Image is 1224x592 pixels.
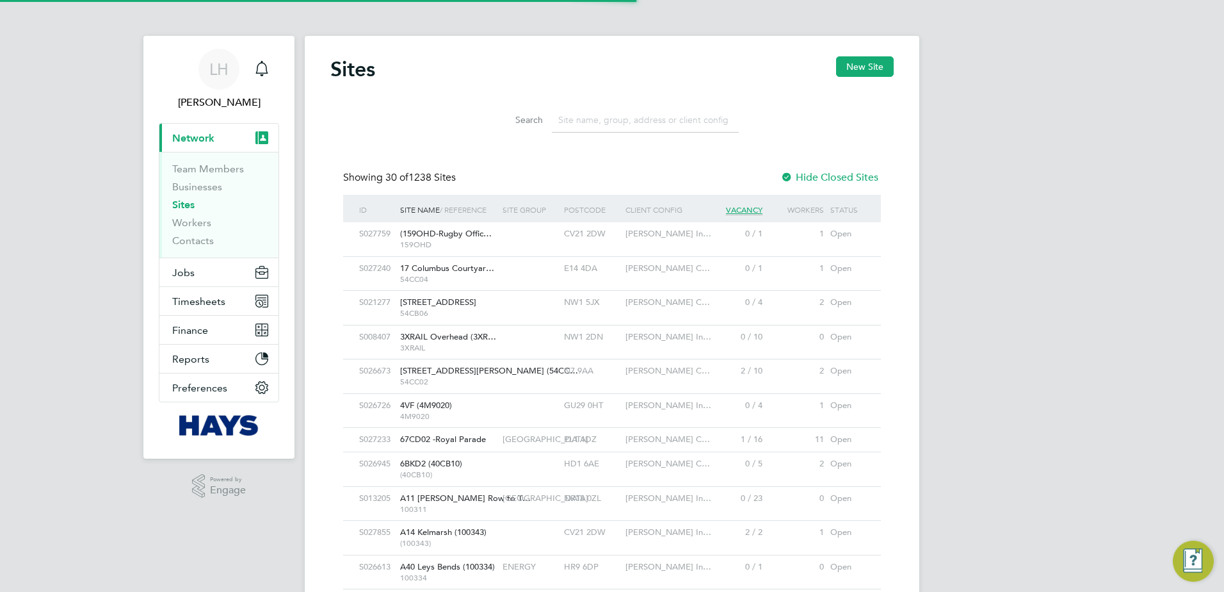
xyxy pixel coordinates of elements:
[330,56,375,82] h2: Sites
[704,487,766,511] div: 0 / 23
[356,521,397,545] div: S027855
[836,56,894,77] button: New Site
[179,415,259,436] img: hays-logo-retina.png
[143,36,294,459] nav: Main navigation
[159,415,279,436] a: Go to home page
[766,428,827,452] div: 11
[400,493,531,504] span: A11 [PERSON_NAME] Row to T…
[766,521,827,545] div: 1
[356,222,868,233] a: S027759(159OHD-Rugby Offic… 159OHDCV21 2DW[PERSON_NAME] In…0 / 11Open
[766,195,827,224] div: Workers
[827,359,868,383] div: Open
[356,222,397,246] div: S027759
[561,487,622,511] div: NR18 0ZL
[827,555,868,579] div: Open
[766,291,827,315] div: 2
[172,199,195,211] a: Sites
[400,377,496,387] span: 54CC02
[172,234,214,247] a: Contacts
[704,359,766,383] div: 2 / 10
[356,393,868,404] a: S0267264VF (4M9020) 4M9020GU29 0HT[PERSON_NAME] In…0 / 41Open
[356,257,397,281] div: S027240
[561,222,622,246] div: CV21 2DW
[356,555,868,566] a: S026613A40 Leys Bends (100334) 100334ENERGYHR9 6DP[PERSON_NAME] In…0 / 10Open
[766,555,827,579] div: 0
[1173,541,1214,582] button: Engage Resource Center
[766,394,827,418] div: 1
[827,428,868,452] div: Open
[356,487,397,511] div: S013205
[704,521,766,545] div: 2 / 2
[159,374,278,402] button: Preferences
[625,331,711,342] span: [PERSON_NAME] In…
[210,485,246,496] span: Engage
[356,394,397,418] div: S026726
[561,195,622,224] div: Postcode
[172,163,244,175] a: Team Members
[400,274,496,284] span: 54CC04
[400,263,494,274] span: 17 Columbus Courtyar…
[159,316,278,344] button: Finance
[356,325,397,349] div: S008407
[625,527,711,538] span: [PERSON_NAME] In…
[485,114,543,126] label: Search
[400,458,462,469] span: 6BKD2 (40CB10)
[356,290,868,301] a: S021277[STREET_ADDRESS] 54CB06NW1 5JX[PERSON_NAME] C…0 / 42Open
[343,171,458,185] div: Showing
[561,359,622,383] div: N7 9AA
[625,493,711,504] span: [PERSON_NAME] In…
[356,195,397,224] div: ID
[159,124,278,152] button: Network
[385,171,408,184] span: 30 of
[400,365,578,376] span: [STREET_ADDRESS][PERSON_NAME] (54CC…
[625,297,710,308] span: [PERSON_NAME] C…
[400,470,496,480] span: (40CB10)
[172,267,195,279] span: Jobs
[766,257,827,281] div: 1
[561,325,622,349] div: NW1 2DN
[780,171,878,184] label: Hide Closed Sites
[766,487,827,511] div: 0
[356,555,397,579] div: S026613
[440,204,487,215] span: / Reference
[400,308,496,318] span: 54CB06
[766,359,827,383] div: 2
[400,297,476,308] span: [STREET_ADDRESS]
[625,365,710,376] span: [PERSON_NAME] C…
[356,428,397,452] div: S027233
[400,228,492,239] span: (159OHD-Rugby Offic…
[766,222,827,246] div: 1
[400,343,496,353] span: 3XRAIL
[210,474,246,485] span: Powered by
[561,394,622,418] div: GU29 0HT
[827,487,868,511] div: Open
[400,573,496,583] span: 100334
[726,204,762,215] span: Vacancy
[400,434,486,445] span: 67CD02 -Royal Parade
[159,152,278,258] div: Network
[356,256,868,267] a: S02724017 Columbus Courtyar… 54CC04E14 4DA[PERSON_NAME] C…0 / 11Open
[827,291,868,315] div: Open
[159,345,278,373] button: Reports
[356,452,868,463] a: S0269456BKD2 (40CB10) (40CB10)HD1 6AE[PERSON_NAME] C…0 / 52Open
[172,382,227,394] span: Preferences
[385,171,456,184] span: 1238 Sites
[172,181,222,193] a: Businesses
[625,228,711,239] span: [PERSON_NAME] In…
[503,493,588,504] span: [GEOGRAPHIC_DATA]
[159,258,278,286] button: Jobs
[400,411,496,422] span: 4M9020
[356,359,868,370] a: S026673[STREET_ADDRESS][PERSON_NAME] (54CC… 54CC02N7 9AA[PERSON_NAME] C…2 / 102Open
[356,427,868,438] a: S02723367CD02 -Royal Parade [GEOGRAPHIC_DATA]PL1 1DZ[PERSON_NAME] C…1 / 1611Open
[400,504,496,514] span: 100311
[704,222,766,246] div: 0 / 1
[172,295,225,308] span: Timesheets
[625,263,710,274] span: [PERSON_NAME] C…
[499,195,561,224] div: Site Group
[503,434,588,445] span: [GEOGRAPHIC_DATA]
[622,195,704,224] div: Client Config
[159,49,279,110] a: LH[PERSON_NAME]
[827,325,868,349] div: Open
[400,400,452,411] span: 4VF (4M9020)
[172,353,209,365] span: Reports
